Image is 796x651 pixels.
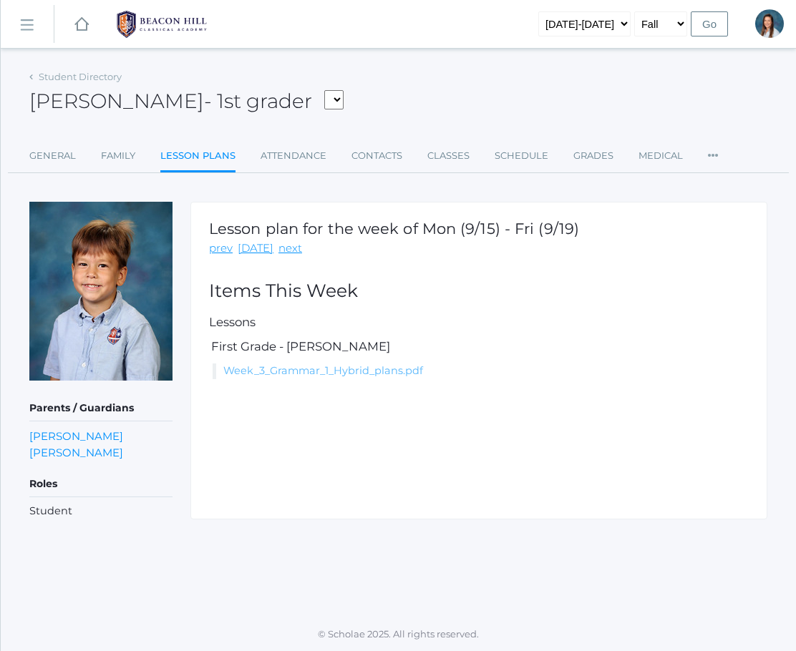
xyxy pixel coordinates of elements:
a: [DATE] [238,240,273,257]
a: Classes [427,142,470,170]
a: Attendance [261,142,326,170]
a: next [278,240,302,257]
a: Grades [573,142,613,170]
input: Go [691,11,728,36]
a: Week_3_Grammar_1_Hybrid_plans.pdf [223,364,423,377]
h2: [PERSON_NAME] [29,90,344,113]
img: BHCALogos-05-308ed15e86a5a0abce9b8dd61676a3503ac9727e845dece92d48e8588c001991.png [108,6,215,42]
a: General [29,142,76,170]
a: Student Directory [39,71,122,82]
a: [PERSON_NAME] [29,428,123,444]
a: Contacts [351,142,402,170]
a: Medical [639,142,683,170]
a: [PERSON_NAME] [29,444,123,461]
p: © Scholae 2025. All rights reserved. [1,627,796,642]
li: Student [29,504,173,519]
a: prev [209,240,233,257]
h5: Lessons [209,315,749,328]
h5: Roles [29,472,173,496]
a: Lesson Plans [160,142,236,172]
h1: Lesson plan for the week of Mon (9/15) - Fri (9/19) [209,220,579,237]
h5: Parents / Guardians [29,396,173,421]
a: Family [101,142,135,170]
a: Schedule [495,142,548,170]
h2: Items This Week [209,281,749,301]
h5: First Grade - [PERSON_NAME] [209,340,749,353]
div: Joy Bradley [755,9,784,38]
img: Obadiah Bradley [29,202,173,381]
span: - 1st grader [204,89,312,113]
